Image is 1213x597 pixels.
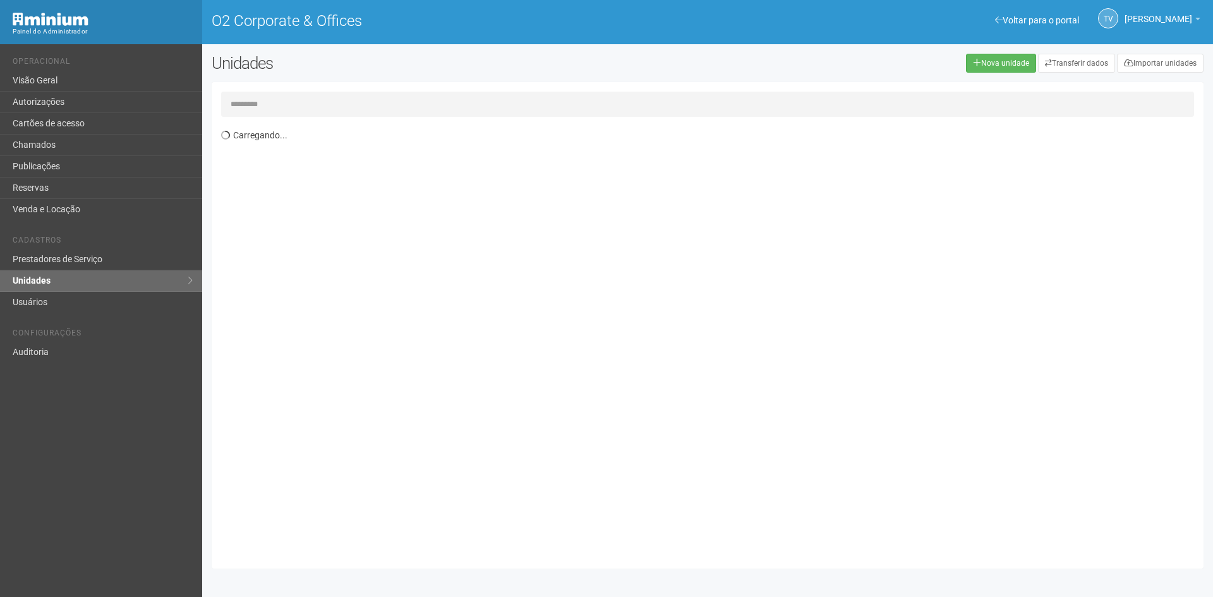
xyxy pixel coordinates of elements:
a: Voltar para o portal [995,15,1079,25]
div: Carregando... [221,123,1204,559]
a: [PERSON_NAME] [1125,16,1200,26]
li: Operacional [13,57,193,70]
a: TV [1098,8,1118,28]
li: Cadastros [13,236,193,249]
a: Importar unidades [1117,54,1204,73]
span: Thayane Vasconcelos Torres [1125,2,1192,24]
img: Minium [13,13,88,26]
div: Painel do Administrador [13,26,193,37]
h2: Unidades [212,54,614,73]
li: Configurações [13,329,193,342]
a: Nova unidade [966,54,1036,73]
h1: O2 Corporate & Offices [212,13,698,29]
a: Transferir dados [1038,54,1115,73]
